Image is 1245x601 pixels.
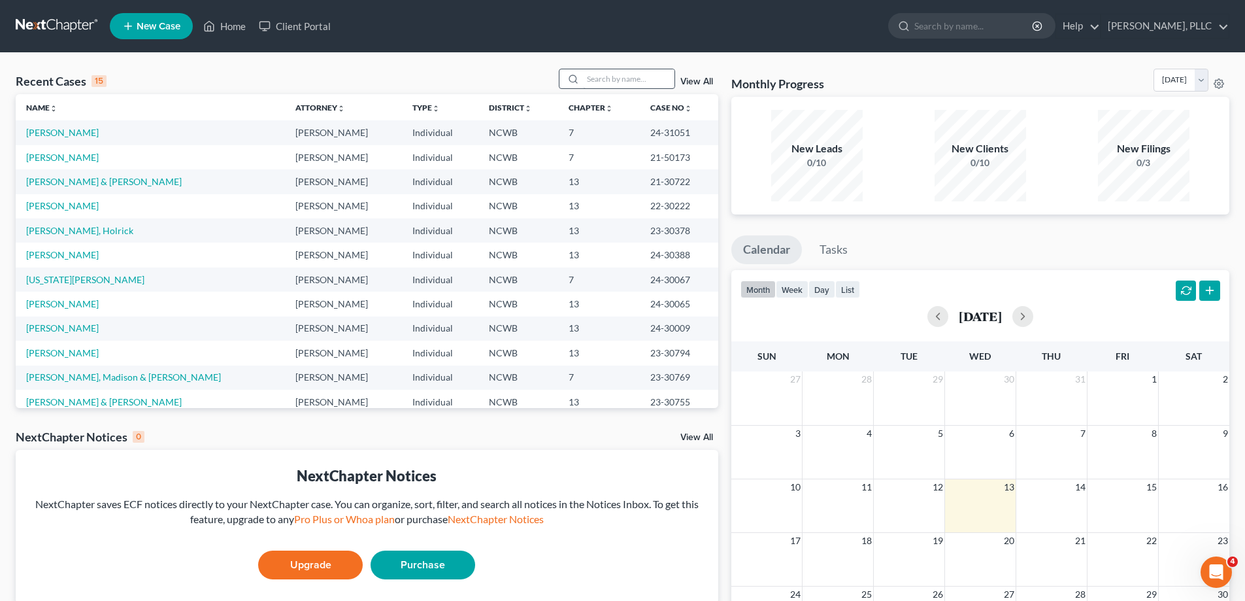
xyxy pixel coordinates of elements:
i: unfold_more [605,105,613,112]
td: 13 [558,169,640,194]
span: 17 [789,533,802,549]
a: Case Nounfold_more [650,103,692,112]
td: 13 [558,317,640,341]
td: 23-30755 [640,390,718,414]
td: [PERSON_NAME] [285,341,402,365]
td: NCWB [478,341,558,365]
td: 24-30388 [640,243,718,267]
td: Individual [402,267,478,292]
td: [PERSON_NAME] [285,120,402,145]
td: [PERSON_NAME] [285,317,402,341]
td: [PERSON_NAME] [285,292,402,316]
div: 0/10 [771,156,863,169]
span: 3 [794,426,802,441]
a: [PERSON_NAME] [26,152,99,163]
td: 13 [558,243,640,267]
span: 19 [931,533,944,549]
td: 22-30222 [640,194,718,218]
a: [PERSON_NAME] & [PERSON_NAME] [26,396,182,407]
div: NextChapter saves ECF notices directly to your NextChapter case. You can organize, sort, filter, ... [26,497,708,527]
td: 21-30722 [640,169,718,194]
span: 8 [1150,426,1158,441]
td: NCWB [478,390,558,414]
div: New Filings [1098,141,1189,156]
td: 13 [558,390,640,414]
a: NextChapter Notices [448,513,544,525]
a: Tasks [808,235,859,264]
td: NCWB [478,366,558,390]
td: Individual [402,390,478,414]
span: 6 [1008,426,1016,441]
span: 18 [860,533,873,549]
td: 24-30065 [640,292,718,316]
i: unfold_more [432,105,440,112]
span: Wed [969,351,991,362]
a: Nameunfold_more [26,103,58,112]
td: 7 [558,366,640,390]
a: Help [1056,14,1100,38]
td: 24-30009 [640,317,718,341]
input: Search by name... [914,14,1034,38]
div: 15 [91,75,107,87]
i: unfold_more [684,105,692,112]
a: [PERSON_NAME], PLLC [1101,14,1229,38]
a: [PERSON_NAME] [26,347,99,358]
div: NextChapter Notices [26,466,708,486]
span: 14 [1074,479,1087,495]
td: Individual [402,317,478,341]
div: Recent Cases [16,73,107,89]
span: Tue [901,351,918,362]
a: [PERSON_NAME], Holrick [26,225,133,236]
span: Sat [1186,351,1202,362]
td: [PERSON_NAME] [285,243,402,267]
td: 21-50173 [640,145,718,169]
span: 23 [1216,533,1229,549]
td: NCWB [478,194,558,218]
button: day [808,281,835,298]
a: View All [680,433,713,442]
a: [PERSON_NAME] & [PERSON_NAME] [26,176,182,187]
span: 1 [1150,371,1158,387]
span: 20 [1003,533,1016,549]
td: [PERSON_NAME] [285,145,402,169]
span: New Case [137,22,180,31]
iframe: Intercom live chat [1201,557,1232,588]
span: 4 [1227,557,1238,567]
td: NCWB [478,218,558,243]
div: 0/3 [1098,156,1189,169]
td: NCWB [478,243,558,267]
td: [PERSON_NAME] [285,169,402,194]
a: View All [680,77,713,86]
td: 23-30769 [640,366,718,390]
a: Chapterunfold_more [569,103,613,112]
td: 7 [558,267,640,292]
span: Sun [757,351,776,362]
span: 12 [931,479,944,495]
div: NextChapter Notices [16,429,144,445]
button: list [835,281,860,298]
input: Search by name... [583,69,674,88]
td: Individual [402,120,478,145]
a: Typeunfold_more [412,103,440,112]
a: [PERSON_NAME] [26,200,99,211]
td: NCWB [478,169,558,194]
span: 9 [1221,426,1229,441]
a: [PERSON_NAME] [26,249,99,260]
td: 13 [558,341,640,365]
i: unfold_more [524,105,532,112]
a: Upgrade [258,551,363,579]
span: 4 [865,426,873,441]
td: NCWB [478,292,558,316]
td: Individual [402,194,478,218]
td: [PERSON_NAME] [285,366,402,390]
td: [PERSON_NAME] [285,390,402,414]
td: [PERSON_NAME] [285,218,402,243]
td: 7 [558,120,640,145]
td: NCWB [478,267,558,292]
td: Individual [402,145,478,169]
td: Individual [402,341,478,365]
a: Pro Plus or Whoa plan [294,513,395,525]
a: Home [197,14,252,38]
h3: Monthly Progress [731,76,824,92]
td: 7 [558,145,640,169]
